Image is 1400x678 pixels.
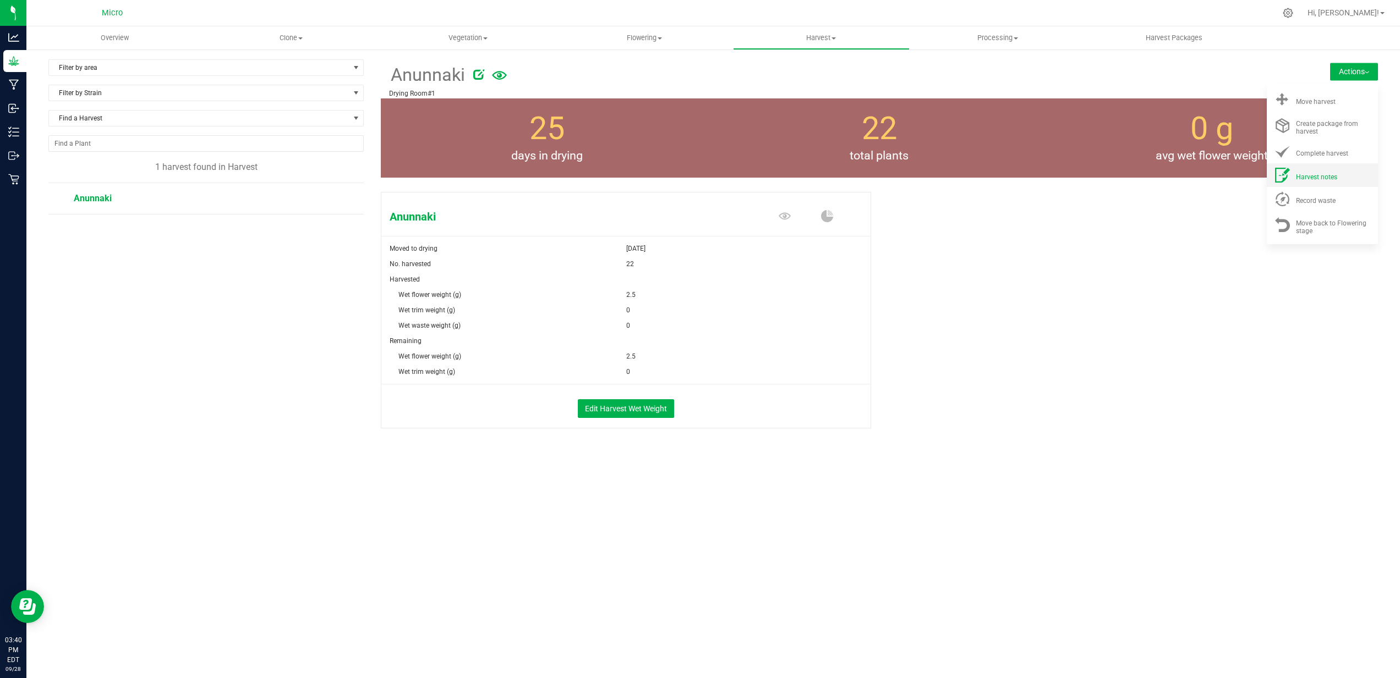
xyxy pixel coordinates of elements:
[1296,150,1348,157] span: Complete harvest
[8,79,19,90] inline-svg: Manufacturing
[557,33,732,43] span: Flowering
[8,103,19,114] inline-svg: Inbound
[1296,98,1336,106] span: Move harvest
[49,111,349,126] span: Find a Harvest
[626,241,646,256] span: [DATE]
[1330,63,1378,80] button: Actions
[389,89,1204,98] p: Drying Room#1
[1086,26,1262,49] a: Harvest Packages
[398,322,461,329] span: Wet waste weight (g)
[1054,98,1370,178] group-info-box: Average wet flower weight
[5,635,21,665] p: 03:40 PM EDT
[398,352,461,360] span: Wet flower weight (g)
[1296,120,1358,135] span: Create package from harvest
[398,306,455,314] span: Wet trim weight (g)
[390,260,431,268] span: No. harvested
[1190,110,1233,147] span: 0 g
[1131,33,1217,43] span: Harvest Packages
[398,291,461,299] span: Wet flower weight (g)
[733,26,910,49] a: Harvest
[862,110,897,147] span: 22
[1296,219,1366,235] span: Move back to Flowering stage
[626,349,636,364] span: 2.5
[626,287,636,302] span: 2.5
[380,26,556,49] a: Vegetation
[8,150,19,161] inline-svg: Outbound
[1296,173,1337,181] span: Harvest notes
[389,98,705,178] group-info-box: Days in drying
[390,245,437,252] span: Moved to drying
[203,26,380,49] a: Clone
[49,136,363,151] input: NO DATA FOUND
[8,174,19,185] inline-svg: Retail
[556,26,733,49] a: Flowering
[74,193,112,203] span: Anunnaki
[86,33,144,43] span: Overview
[390,275,420,283] span: Harvested
[349,60,363,75] span: select
[734,33,909,43] span: Harvest
[529,110,565,147] span: 25
[389,62,465,89] span: Anunnaki
[381,147,713,165] span: days in drying
[380,33,556,43] span: Vegetation
[578,399,674,418] button: Edit Harvest Wet Weight
[398,368,455,376] span: Wet trim weight (g)
[910,33,1086,43] span: Processing
[26,26,203,49] a: Overview
[910,26,1086,49] a: Processing
[11,590,44,623] iframe: Resource center
[626,302,630,318] span: 0
[626,318,630,333] span: 0
[626,364,630,379] span: 0
[102,8,123,18] span: Micro
[1281,8,1295,18] div: Manage settings
[381,208,709,225] span: Anunnaki
[49,60,349,75] span: Filter by area
[626,256,634,272] span: 22
[5,665,21,673] p: 09/28
[1296,197,1336,205] span: Record waste
[48,161,364,174] div: 1 harvest found in Harvest
[390,337,422,345] span: Remaining
[713,147,1046,165] span: total plants
[1046,147,1378,165] span: avg wet flower weight
[8,56,19,67] inline-svg: Grow
[49,85,349,101] span: Filter by Strain
[721,98,1037,178] group-info-box: Total number of plants
[8,32,19,43] inline-svg: Analytics
[204,33,379,43] span: Clone
[8,126,19,137] inline-svg: Inventory
[1308,8,1379,17] span: Hi, [PERSON_NAME]!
